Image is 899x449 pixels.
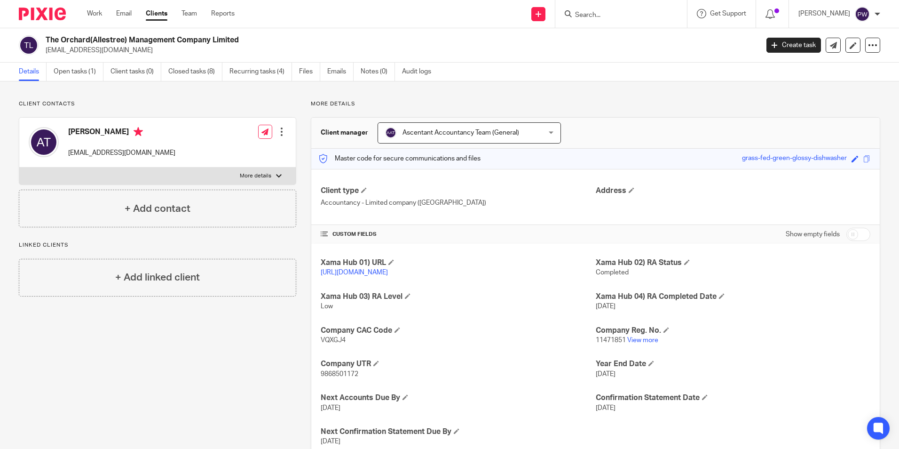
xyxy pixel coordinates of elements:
a: Files [299,63,320,81]
a: Work [87,9,102,18]
a: [URL][DOMAIN_NAME] [321,269,388,276]
span: [DATE] [596,405,615,411]
input: Search [574,11,659,20]
img: svg%3E [29,127,59,157]
h4: Next Confirmation Statement Due By [321,427,595,437]
p: More details [240,172,271,180]
span: Get Support [710,10,746,17]
span: 9868501172 [321,371,358,377]
p: More details [311,100,880,108]
a: Recurring tasks (4) [229,63,292,81]
i: Primary [134,127,143,136]
img: svg%3E [19,35,39,55]
p: Master code for secure communications and files [318,154,481,163]
h4: Confirmation Statement Date [596,393,870,403]
img: svg%3E [385,127,396,138]
span: Completed [596,269,629,276]
img: svg%3E [855,7,870,22]
p: Client contacts [19,100,296,108]
a: Create task [766,38,821,53]
h4: Xama Hub 02) RA Status [596,258,870,268]
h3: Client manager [321,128,368,137]
span: [DATE] [321,438,340,445]
a: Emails [327,63,354,81]
h4: + Add linked client [115,270,200,285]
h4: Company CAC Code [321,326,595,336]
a: Team [181,9,197,18]
a: Details [19,63,47,81]
a: View more [627,337,658,344]
a: Email [116,9,132,18]
p: Linked clients [19,241,296,249]
p: Accountancy - Limited company ([GEOGRAPHIC_DATA]) [321,198,595,208]
h4: Client type [321,186,595,196]
a: Audit logs [402,63,438,81]
h4: Xama Hub 03) RA Level [321,292,595,302]
h4: Company UTR [321,359,595,369]
h4: Xama Hub 01) URL [321,258,595,268]
span: [DATE] [596,303,615,310]
h4: CUSTOM FIELDS [321,231,595,238]
label: Show empty fields [786,230,840,239]
h4: Address [596,186,870,196]
span: [DATE] [596,371,615,377]
h4: Company Reg. No. [596,326,870,336]
span: Low [321,303,333,310]
div: grass-fed-green-glossy-dishwasher [742,153,847,164]
h4: [PERSON_NAME] [68,127,175,139]
h2: The Orchard(Allestree) Management Company Limited [46,35,611,45]
span: VQXGJ4 [321,337,346,344]
img: Pixie [19,8,66,20]
span: Ascentant Accountancy Team (General) [402,129,519,136]
h4: Next Accounts Due By [321,393,595,403]
a: Reports [211,9,235,18]
h4: + Add contact [125,201,190,216]
a: Closed tasks (8) [168,63,222,81]
h4: Year End Date [596,359,870,369]
span: 11471851 [596,337,626,344]
h4: Xama Hub 04) RA Completed Date [596,292,870,302]
span: [DATE] [321,405,340,411]
a: Client tasks (0) [110,63,161,81]
p: [EMAIL_ADDRESS][DOMAIN_NAME] [46,46,752,55]
a: Clients [146,9,167,18]
p: [EMAIL_ADDRESS][DOMAIN_NAME] [68,148,175,158]
p: [PERSON_NAME] [798,9,850,18]
a: Open tasks (1) [54,63,103,81]
a: Notes (0) [361,63,395,81]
